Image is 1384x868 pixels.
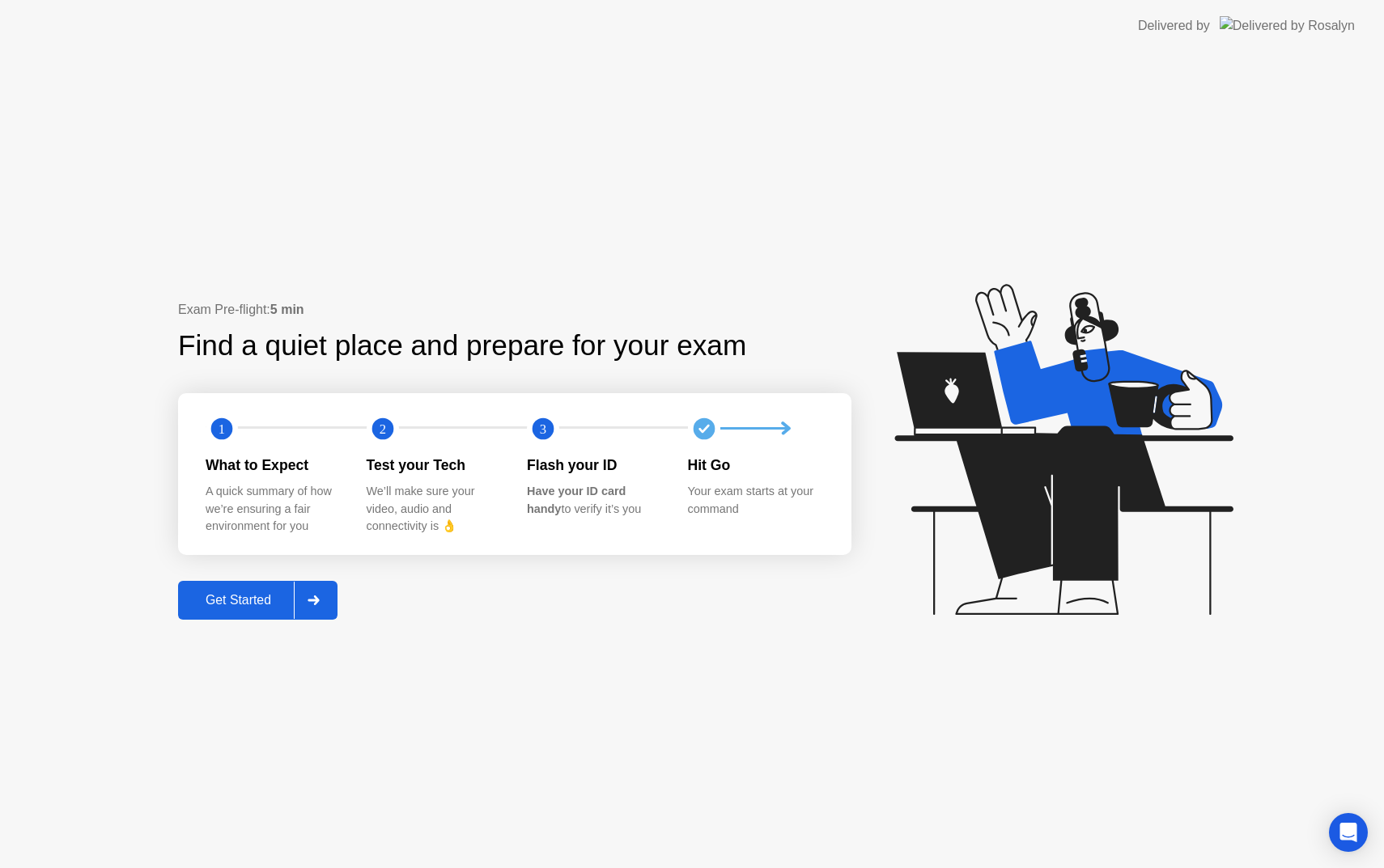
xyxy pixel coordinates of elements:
b: 5 min [270,303,304,316]
div: Exam Pre-flight: [178,300,851,320]
div: Your exam starts at your command [688,483,823,518]
div: Find a quiet place and prepare for your exam [178,324,749,367]
text: 2 [379,421,385,436]
div: Get Started [183,593,294,608]
div: We’ll make sure your video, audio and connectivity is 👌 [367,483,502,536]
img: Delivered by Rosalyn [1220,16,1355,35]
div: to verify it’s you [527,483,662,518]
text: 3 [540,421,546,436]
div: Flash your ID [527,455,662,476]
div: A quick summary of how we’re ensuring a fair environment for you [206,483,341,536]
div: Delivered by [1138,16,1210,36]
div: Hit Go [688,455,823,476]
div: Open Intercom Messenger [1329,813,1368,852]
text: 1 [219,421,225,436]
button: Get Started [178,581,338,620]
b: Have your ID card handy [527,485,626,515]
div: Test your Tech [367,455,502,476]
div: What to Expect [206,455,341,476]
